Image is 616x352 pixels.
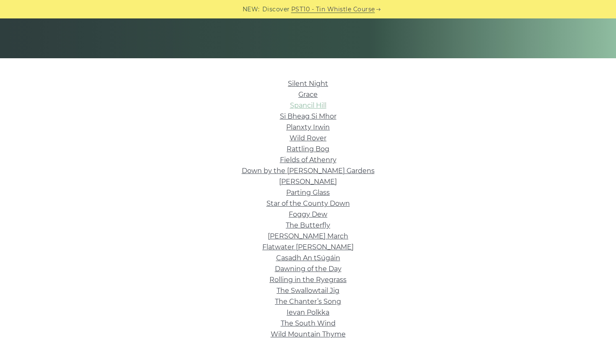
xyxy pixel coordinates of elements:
[281,319,336,327] a: The South Wind
[262,243,354,251] a: Flatwater [PERSON_NAME]
[271,330,346,338] a: Wild Mountain Thyme
[291,5,375,14] a: PST10 - Tin Whistle Course
[290,101,326,109] a: Spancil Hill
[287,145,329,153] a: Rattling Bog
[276,254,340,262] a: Casadh An tSúgáin
[269,276,347,284] a: Rolling in the Ryegrass
[242,167,375,175] a: Down by the [PERSON_NAME] Gardens
[277,287,339,295] a: The Swallowtail Jig
[286,123,330,131] a: Planxty Irwin
[275,265,342,273] a: Dawning of the Day
[288,80,328,88] a: Silent Night
[275,298,341,305] a: The Chanter’s Song
[243,5,260,14] span: NEW:
[286,189,330,197] a: Parting Glass
[289,210,327,218] a: Foggy Dew
[262,5,290,14] span: Discover
[286,221,330,229] a: The Butterfly
[280,156,336,164] a: Fields of Athenry
[298,91,318,98] a: Grace
[268,232,348,240] a: [PERSON_NAME] March
[287,308,329,316] a: Ievan Polkka
[279,178,337,186] a: [PERSON_NAME]
[267,199,350,207] a: Star of the County Down
[290,134,326,142] a: Wild Rover
[280,112,336,120] a: Si­ Bheag Si­ Mhor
